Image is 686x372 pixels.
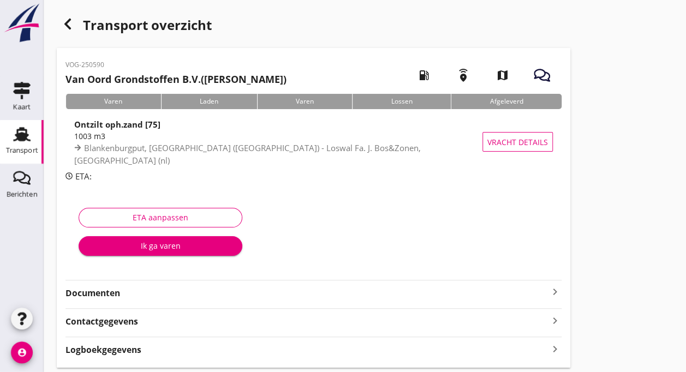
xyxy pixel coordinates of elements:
[65,315,138,328] strong: Contactgegevens
[65,344,141,356] strong: Logboekgegevens
[65,287,548,299] strong: Documenten
[548,313,562,328] i: keyboard_arrow_right
[6,147,38,154] div: Transport
[65,118,562,166] a: Ontzilt oph.zand [75]1003 m3Blankenburgput, [GEOGRAPHIC_DATA] ([GEOGRAPHIC_DATA]) - Loswal Fa. J....
[65,72,287,87] h2: ([PERSON_NAME])
[257,94,353,109] div: Varen
[65,73,201,86] strong: Van Oord Grondstoffen B.V.
[65,60,287,70] p: VOG-250590
[451,94,562,109] div: Afgeleverd
[13,103,31,110] div: Kaart
[74,142,421,166] span: Blankenburgput, [GEOGRAPHIC_DATA] ([GEOGRAPHIC_DATA]) - Loswal Fa. J. Bos&Zonen, [GEOGRAPHIC_DATA...
[409,60,439,91] i: local_gas_station
[11,341,33,363] i: account_circle
[79,236,242,256] button: Ik ga varen
[75,171,92,182] span: ETA:
[57,13,570,39] div: Transport overzicht
[161,94,257,109] div: Laden
[548,285,562,298] i: keyboard_arrow_right
[87,240,234,251] div: Ik ga varen
[74,119,160,130] strong: Ontzilt oph.zand [75]
[74,130,487,142] div: 1003 m3
[65,94,161,109] div: Varen
[352,94,451,109] div: Lossen
[79,208,242,227] button: ETA aanpassen
[7,190,38,197] div: Berichten
[548,341,562,356] i: keyboard_arrow_right
[487,60,518,91] i: map
[487,136,548,148] span: Vracht details
[88,212,233,223] div: ETA aanpassen
[2,3,41,43] img: logo-small.a267ee39.svg
[482,132,553,152] button: Vracht details
[448,60,479,91] i: emergency_share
